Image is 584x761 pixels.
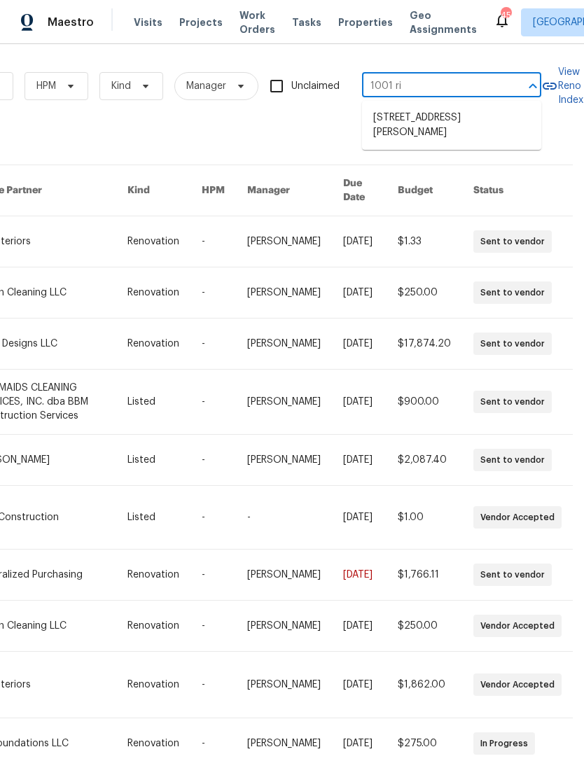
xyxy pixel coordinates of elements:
span: HPM [36,79,56,93]
td: Renovation [116,652,190,718]
button: Close [523,76,543,96]
div: 45 [501,8,510,22]
td: - [190,319,236,370]
td: [PERSON_NAME] [236,216,332,267]
th: Due Date [332,165,387,216]
span: Manager [186,79,226,93]
td: Renovation [116,550,190,601]
span: Kind [111,79,131,93]
span: Properties [338,15,393,29]
td: - [190,370,236,435]
td: - [190,486,236,550]
td: - [236,486,332,550]
td: - [190,550,236,601]
td: Renovation [116,216,190,267]
th: HPM [190,165,236,216]
td: [PERSON_NAME] [236,319,332,370]
input: Enter in an address [362,76,502,97]
span: Work Orders [239,8,275,36]
td: - [190,435,236,486]
span: Geo Assignments [410,8,477,36]
td: [PERSON_NAME] [236,601,332,652]
span: Visits [134,15,162,29]
td: [PERSON_NAME] [236,370,332,435]
td: [PERSON_NAME] [236,435,332,486]
td: Listed [116,370,190,435]
td: Renovation [116,601,190,652]
a: View Reno Index [541,65,583,107]
li: [STREET_ADDRESS][PERSON_NAME] [362,106,541,144]
th: Status [462,165,573,216]
td: - [190,601,236,652]
span: Unclaimed [291,79,340,94]
td: Renovation [116,319,190,370]
span: Projects [179,15,223,29]
th: Kind [116,165,190,216]
td: Renovation [116,267,190,319]
span: Maestro [48,15,94,29]
td: [PERSON_NAME] [236,550,332,601]
th: Manager [236,165,332,216]
th: Budget [387,165,462,216]
td: - [190,652,236,718]
td: [PERSON_NAME] [236,267,332,319]
span: Tasks [292,18,321,27]
td: Listed [116,486,190,550]
td: - [190,216,236,267]
td: - [190,267,236,319]
td: Listed [116,435,190,486]
td: [PERSON_NAME] [236,652,332,718]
